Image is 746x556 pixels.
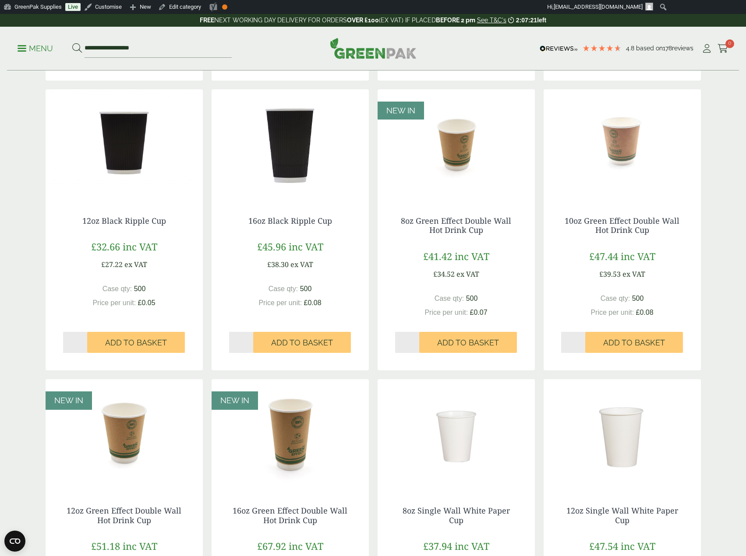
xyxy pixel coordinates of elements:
[455,250,489,263] span: inc VAT
[544,89,701,199] img: 5330018A 10oz Green Effect Double Wall Hot Drink Cup 285ml
[220,396,249,405] span: NEW IN
[636,45,663,52] span: Based on
[622,269,645,279] span: ex VAT
[477,17,506,24] a: See T&C's
[378,89,535,199] img: 8oz Green Effect Double Wall Cup
[599,269,621,279] span: £39.53
[18,43,53,54] p: Menu
[590,309,634,316] span: Price per unit:
[516,17,537,24] span: 2:07:21
[433,269,455,279] span: £34.52
[401,215,511,236] a: 8oz Green Effect Double Wall Hot Drink Cup
[4,531,25,552] button: Open CMP widget
[537,17,546,24] span: left
[403,505,510,525] a: 8oz Single Wall White Paper Cup
[435,295,464,302] span: Case qty:
[585,332,683,353] button: Add to Basket
[105,338,167,348] span: Add to Basket
[423,539,452,552] span: £37.94
[300,285,312,292] span: 500
[91,240,120,253] span: £32.66
[18,43,53,52] a: Menu
[289,240,323,253] span: inc VAT
[378,379,535,489] img: 8oz Single Wall White Paper Cup-0
[271,338,333,348] span: Add to Basket
[544,379,701,489] img: DSC_9763a
[101,260,123,269] span: £27.22
[540,46,578,52] img: REVIEWS.io
[589,539,618,552] span: £47.54
[124,260,147,269] span: ex VAT
[718,44,728,53] i: Cart
[248,215,332,226] a: 16oz Black Ripple Cup
[582,44,622,52] div: 4.78 Stars
[257,240,286,253] span: £45.96
[601,295,630,302] span: Case qty:
[621,539,655,552] span: inc VAT
[222,4,227,10] div: OK
[470,309,488,316] span: £0.07
[67,505,181,525] a: 12oz Green Effect Double Wall Hot Drink Cup
[603,338,665,348] span: Add to Basket
[123,240,157,253] span: inc VAT
[565,215,679,236] a: 10oz Green Effect Double Wall Hot Drink Cup
[134,285,146,292] span: 500
[290,260,313,269] span: ex VAT
[626,45,636,52] span: 4.8
[212,89,369,199] img: 16oz Black Ripple Cup-0
[347,17,379,24] strong: OVER £100
[718,42,728,55] a: 0
[82,215,166,226] a: 12oz Black Ripple Cup
[65,3,81,11] a: Live
[258,299,302,306] span: Price per unit:
[437,338,499,348] span: Add to Basket
[424,309,468,316] span: Price per unit:
[304,299,322,306] span: £0.08
[123,539,157,552] span: inc VAT
[636,309,654,316] span: £0.08
[46,89,203,199] img: 12oz Black Ripple Cup-0
[289,539,323,552] span: inc VAT
[621,250,655,263] span: inc VAT
[456,269,479,279] span: ex VAT
[233,505,347,525] a: 16oz Green Effect Double Wall Hot Drink Cup
[554,4,643,10] span: [EMAIL_ADDRESS][DOMAIN_NAME]
[212,379,369,489] img: 16oz Green Effect Double Wall Hot Drink cup
[436,17,475,24] strong: BEFORE 2 pm
[423,250,452,263] span: £41.42
[269,285,298,292] span: Case qty:
[725,39,734,48] span: 0
[632,295,644,302] span: 500
[92,299,136,306] span: Price per unit:
[672,45,693,52] span: reviews
[54,396,83,405] span: NEW IN
[253,332,351,353] button: Add to Basket
[663,45,672,52] span: 178
[138,299,156,306] span: £0.05
[455,539,489,552] span: inc VAT
[419,332,517,353] button: Add to Basket
[701,44,712,53] i: My Account
[200,17,214,24] strong: FREE
[466,295,478,302] span: 500
[257,539,286,552] span: £67.92
[330,38,417,59] img: GreenPak Supplies
[103,285,132,292] span: Case qty:
[566,505,678,525] a: 12oz Single Wall White Paper Cup
[46,379,203,489] img: 12oz Green Effect Double Wall Hot Drink Cup
[386,106,415,115] span: NEW IN
[267,260,289,269] span: £38.30
[91,539,120,552] span: £51.18
[589,250,618,263] span: £47.44
[87,332,185,353] button: Add to Basket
